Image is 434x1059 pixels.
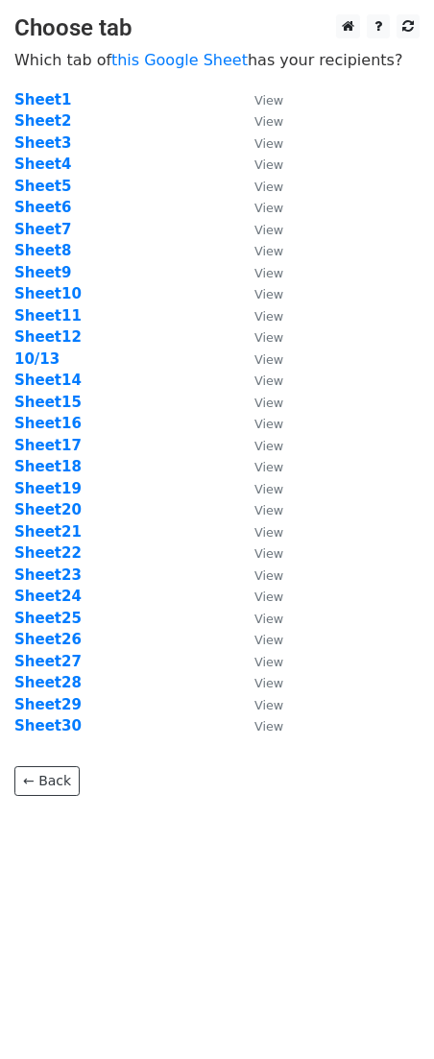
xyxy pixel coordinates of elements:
[14,415,82,432] a: Sheet16
[14,372,82,389] a: Sheet14
[14,112,71,130] a: Sheet2
[254,655,283,669] small: View
[235,566,283,584] a: View
[235,674,283,691] a: View
[14,328,82,346] a: Sheet12
[14,766,80,796] a: ← Back
[235,437,283,454] a: View
[14,178,71,195] a: Sheet5
[254,546,283,561] small: View
[235,221,283,238] a: View
[235,264,283,281] a: View
[111,51,248,69] a: this Google Sheet
[14,458,82,475] strong: Sheet18
[254,157,283,172] small: View
[254,330,283,345] small: View
[14,199,71,216] a: Sheet6
[14,566,82,584] a: Sheet23
[254,352,283,367] small: View
[254,287,283,301] small: View
[14,285,82,302] strong: Sheet10
[254,266,283,280] small: View
[14,610,82,627] a: Sheet25
[254,612,283,626] small: View
[14,221,71,238] a: Sheet7
[14,264,71,281] a: Sheet9
[254,698,283,712] small: View
[14,437,82,454] a: Sheet17
[235,631,283,648] a: View
[254,482,283,496] small: View
[254,676,283,690] small: View
[14,394,82,411] a: Sheet15
[14,307,82,325] a: Sheet11
[235,480,283,497] a: View
[254,244,283,258] small: View
[14,544,82,562] a: Sheet22
[14,717,82,734] a: Sheet30
[235,350,283,368] a: View
[235,91,283,108] a: View
[235,328,283,346] a: View
[14,242,71,259] a: Sheet8
[254,309,283,324] small: View
[14,480,82,497] a: Sheet19
[14,501,82,518] a: Sheet20
[235,112,283,130] a: View
[235,696,283,713] a: View
[235,523,283,541] a: View
[235,134,283,152] a: View
[235,415,283,432] a: View
[235,610,283,627] a: View
[14,91,71,108] a: Sheet1
[254,417,283,431] small: View
[235,178,283,195] a: View
[14,134,71,152] a: Sheet3
[254,439,283,453] small: View
[235,458,283,475] a: View
[14,50,420,70] p: Which tab of has your recipients?
[14,631,82,648] a: Sheet26
[14,696,82,713] strong: Sheet29
[14,653,82,670] strong: Sheet27
[254,590,283,604] small: View
[254,503,283,517] small: View
[14,350,60,368] a: 10/13
[14,674,82,691] a: Sheet28
[235,307,283,325] a: View
[235,156,283,173] a: View
[235,285,283,302] a: View
[254,719,283,734] small: View
[14,14,420,42] h3: Choose tab
[235,544,283,562] a: View
[235,501,283,518] a: View
[14,523,82,541] a: Sheet21
[235,717,283,734] a: View
[14,588,82,605] a: Sheet24
[235,588,283,605] a: View
[14,156,71,173] strong: Sheet4
[235,394,283,411] a: View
